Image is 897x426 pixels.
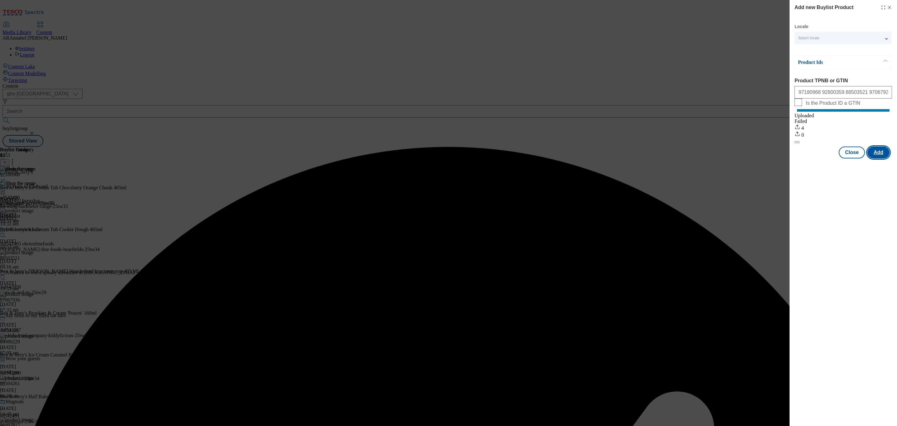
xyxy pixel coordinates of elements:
button: Add [867,147,890,158]
h4: Add new Buylist Product [795,4,853,11]
label: Locale [795,25,808,28]
span: Is the Product ID a GTIN [806,100,860,106]
div: 0 [795,131,892,138]
label: Product TPNB or GTIN [795,78,892,84]
p: Product Ids [798,59,863,65]
button: Select locale [795,32,892,44]
div: Uploaded [795,113,892,119]
div: 4 [795,124,892,131]
input: Enter 1 or 20 space separated Product TPNB or GTIN [795,86,892,99]
button: Close [839,147,865,158]
span: Select locale [798,36,819,41]
div: Failed [795,119,892,124]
